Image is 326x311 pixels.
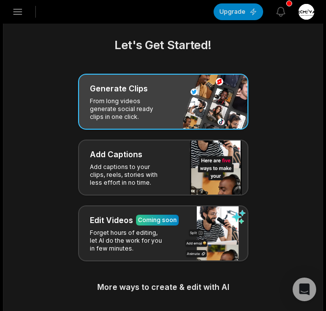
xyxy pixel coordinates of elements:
[90,83,148,94] h3: Generate Clips
[90,163,166,187] p: Add captions to your clips, reels, stories with less effort in no time.
[15,36,311,54] h2: Let's Get Started!
[90,97,166,121] p: From long videos generate social ready clips in one click.
[214,3,263,20] button: Upgrade
[293,278,316,301] div: Open Intercom Messenger
[15,281,311,293] h3: More ways to create & edit with AI
[138,216,177,225] div: Coming soon
[90,214,133,226] h3: Edit Videos
[90,229,166,253] p: Forget hours of editing, let AI do the work for you in few minutes.
[90,148,142,160] h3: Add Captions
